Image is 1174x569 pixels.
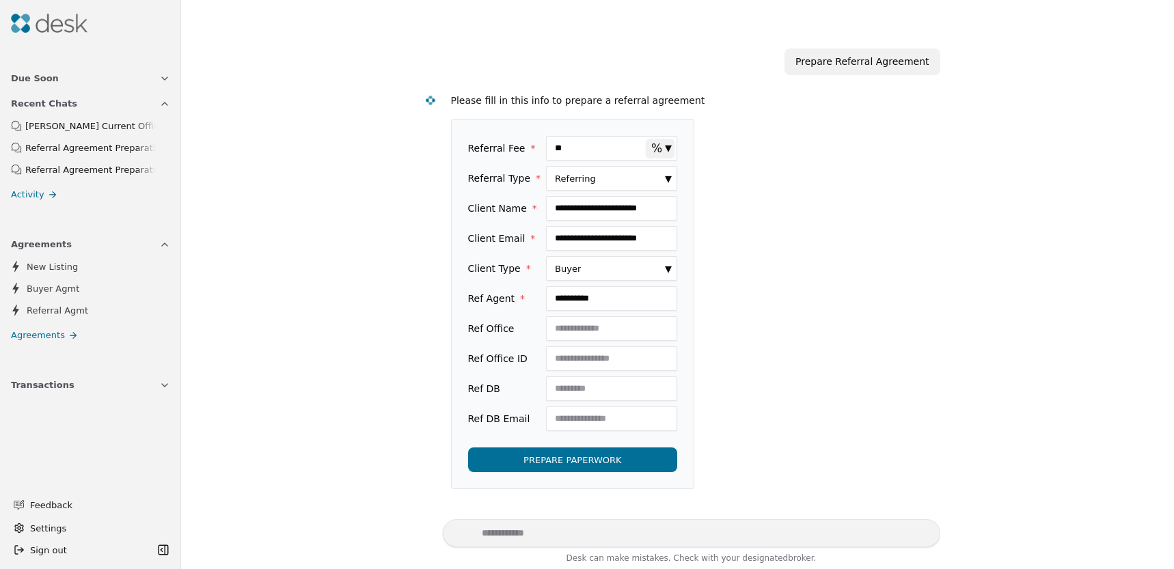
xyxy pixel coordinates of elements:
[468,166,541,191] label: Referral Type
[8,517,173,539] button: Settings
[11,71,59,85] span: Due Soon
[3,184,178,204] a: Activity
[443,519,940,547] textarea: Write your prompt here
[25,141,156,155] div: Referral Agreement Preparation
[468,286,541,311] label: Ref Agent
[424,94,436,106] img: Desk
[468,376,541,401] label: Ref DB
[27,260,78,274] span: New Listing
[8,539,154,561] button: Sign out
[5,116,175,135] a: [PERSON_NAME] Current Office Location
[451,93,929,109] div: Please fill in this info to prepare a referral agreement
[784,48,940,75] div: Prepare Referral Agreement
[27,281,79,296] span: Buyer Agmt
[11,378,74,392] span: Transactions
[5,138,175,157] a: Referral Agreement Preparation
[25,119,156,133] div: [PERSON_NAME] Current Office Location
[468,346,541,371] label: Ref Office ID
[468,447,678,472] button: PREPARE PAPERWORK
[3,325,178,345] a: Agreements
[25,163,156,177] div: Referral Agreement Preparation
[3,66,178,91] button: Due Soon
[443,551,940,569] div: Desk can make mistakes. Check with your broker.
[30,543,67,557] span: Sign out
[468,316,541,341] label: Ref Office
[27,303,88,318] span: Referral Agmt
[11,328,65,342] span: Agreements
[11,237,72,251] span: Agreements
[742,553,788,563] span: designated
[3,91,178,116] button: Recent Chats
[5,160,175,179] a: Referral Agreement Preparation
[468,226,541,251] label: Client Email
[11,96,77,111] span: Recent Chats
[665,138,672,157] div: ▾
[468,136,541,161] label: Referral Fee
[662,259,674,278] div: ▾
[5,492,170,517] button: Feedback
[468,406,541,431] label: Ref DB Email
[11,187,44,202] span: Activity
[30,498,162,512] span: Feedback
[468,256,541,281] label: Client Type
[11,14,87,33] img: Desk
[3,232,178,257] button: Agreements
[30,521,66,536] span: Settings
[3,372,178,398] button: Transactions
[468,196,541,221] label: Client Name
[662,169,674,188] div: ▾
